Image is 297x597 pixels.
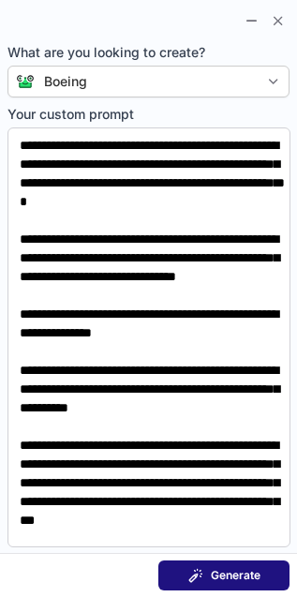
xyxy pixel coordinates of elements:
[8,74,35,89] img: Connie from ContactOut
[7,127,290,547] textarea: Your custom prompt
[7,43,290,62] span: What are you looking to create?
[158,560,290,590] button: Generate
[44,72,87,91] div: Boeing
[211,568,260,583] span: Generate
[7,105,290,124] span: Your custom prompt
